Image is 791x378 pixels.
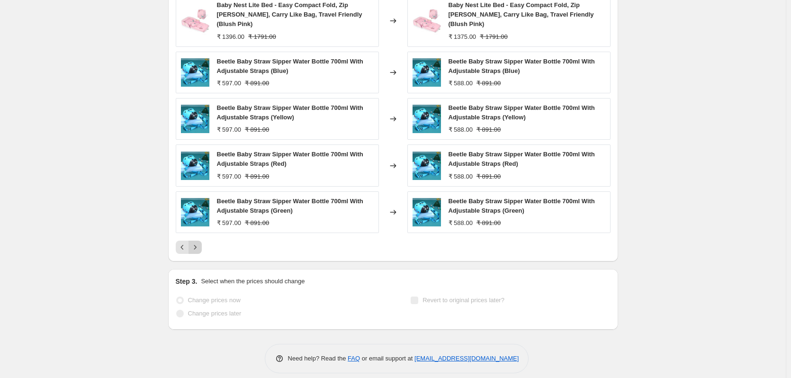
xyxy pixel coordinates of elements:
span: Beetle Baby Straw Sipper Water Bottle 700ml With Adjustable Straps (Red) [449,151,595,167]
div: ₹ 1375.00 [449,32,476,42]
span: Beetle Baby Straw Sipper Water Bottle 700ml With Adjustable Straps (Green) [217,198,363,214]
div: ₹ 597.00 [217,125,241,135]
img: BeetleBabyStrawSipperBottleBlue_1_80x.jpg [181,152,209,180]
div: ₹ 588.00 [449,172,473,181]
h2: Step 3. [176,277,198,286]
span: Baby Nest Lite Bed - Easy Compact Fold, Zip [PERSON_NAME], Carry Like Bag, Travel Friendly (Blush... [217,1,362,27]
img: r_for_rabbit_baby_net_lite_baby_bedding_blush_pink_1_80x.jpg [413,7,441,35]
strike: ₹ 1791.00 [480,32,508,42]
span: Change prices now [188,297,241,304]
div: ₹ 597.00 [217,218,241,228]
button: Next [189,241,202,254]
div: ₹ 597.00 [217,172,241,181]
div: ₹ 1396.00 [217,32,245,42]
div: ₹ 588.00 [449,125,473,135]
strike: ₹ 891.00 [476,218,501,228]
img: BeetleBabyStrawSipperBottleBlue_1_80x.jpg [413,105,441,133]
img: BeetleBabyStrawSipperBottleBlue_1_80x.jpg [413,152,441,180]
button: Previous [176,241,189,254]
span: Beetle Baby Straw Sipper Water Bottle 700ml With Adjustable Straps (Green) [449,198,595,214]
span: Beetle Baby Straw Sipper Water Bottle 700ml With Adjustable Straps (Blue) [449,58,595,74]
div: ₹ 588.00 [449,218,473,228]
div: ₹ 588.00 [449,79,473,88]
img: BeetleBabyStrawSipperBottleBlue_1_80x.jpg [181,105,209,133]
img: BeetleBabyStrawSipperBottleBlue_1_80x.jpg [181,198,209,226]
strike: ₹ 891.00 [476,172,501,181]
span: Revert to original prices later? [422,297,504,304]
span: Beetle Baby Straw Sipper Water Bottle 700ml With Adjustable Straps (Yellow) [449,104,595,121]
strike: ₹ 891.00 [245,79,269,88]
span: Need help? Read the [288,355,348,362]
span: Baby Nest Lite Bed - Easy Compact Fold, Zip [PERSON_NAME], Carry Like Bag, Travel Friendly (Blush... [449,1,594,27]
strike: ₹ 1791.00 [248,32,276,42]
span: Beetle Baby Straw Sipper Water Bottle 700ml With Adjustable Straps (Red) [217,151,363,167]
p: Select when the prices should change [201,277,305,286]
strike: ₹ 891.00 [245,125,269,135]
img: r_for_rabbit_baby_net_lite_baby_bedding_blush_pink_1_80x.jpg [181,7,209,35]
span: Change prices later [188,310,242,317]
strike: ₹ 891.00 [245,172,269,181]
img: BeetleBabyStrawSipperBottleBlue_1_80x.jpg [413,198,441,226]
a: [EMAIL_ADDRESS][DOMAIN_NAME] [414,355,519,362]
img: BeetleBabyStrawSipperBottleBlue_1_80x.jpg [181,58,209,87]
strike: ₹ 891.00 [476,79,501,88]
span: Beetle Baby Straw Sipper Water Bottle 700ml With Adjustable Straps (Yellow) [217,104,363,121]
a: FAQ [348,355,360,362]
span: Beetle Baby Straw Sipper Water Bottle 700ml With Adjustable Straps (Blue) [217,58,363,74]
nav: Pagination [176,241,202,254]
strike: ₹ 891.00 [245,218,269,228]
strike: ₹ 891.00 [476,125,501,135]
img: BeetleBabyStrawSipperBottleBlue_1_80x.jpg [413,58,441,87]
span: or email support at [360,355,414,362]
div: ₹ 597.00 [217,79,241,88]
